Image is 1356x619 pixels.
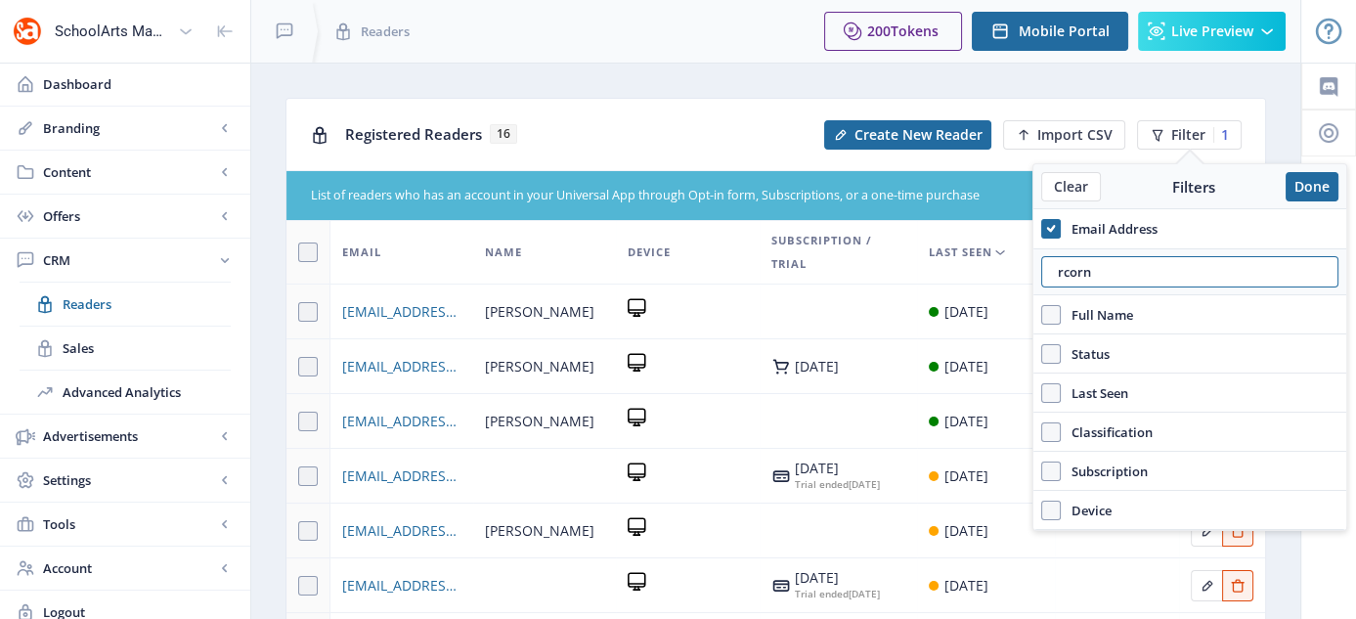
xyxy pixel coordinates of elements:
[795,359,839,375] div: [DATE]
[1191,574,1222,593] a: Edit page
[342,300,461,324] a: [EMAIL_ADDRESS][DOMAIN_NAME]
[1286,172,1338,201] button: Done
[485,410,594,433] span: [PERSON_NAME]
[1019,23,1110,39] span: Mobile Portal
[1222,519,1253,538] a: Edit page
[795,477,849,491] span: Trial ended
[485,355,594,378] span: [PERSON_NAME]
[342,241,381,264] span: Email
[944,355,988,378] div: [DATE]
[1003,120,1125,150] button: Import CSV
[43,206,215,226] span: Offers
[972,12,1128,51] button: Mobile Portal
[1138,12,1286,51] button: Live Preview
[63,382,231,402] span: Advanced Analytics
[55,10,170,53] div: SchoolArts Magazine
[1061,499,1112,522] span: Device
[342,355,461,378] a: [EMAIL_ADDRESS][DOMAIN_NAME]
[43,426,215,446] span: Advertisements
[43,558,215,578] span: Account
[43,250,215,270] span: CRM
[342,464,461,488] a: [EMAIL_ADDRESS][DOMAIN_NAME]
[891,22,939,40] span: Tokens
[944,410,988,433] div: [DATE]
[63,294,231,314] span: Readers
[929,241,992,264] span: Last Seen
[490,124,517,144] span: 16
[342,410,461,433] a: [EMAIL_ADDRESS][DOMAIN_NAME]
[1171,23,1253,39] span: Live Preview
[43,74,235,94] span: Dashboard
[824,120,991,150] button: Create New Reader
[43,514,215,534] span: Tools
[485,300,594,324] span: [PERSON_NAME]
[1191,519,1222,538] a: Edit page
[1041,172,1101,201] button: Clear
[345,124,482,144] span: Registered Readers
[1171,127,1205,143] span: Filter
[311,187,1124,205] div: List of readers who has an account in your Universal App through Opt-in form, Subscriptions, or a...
[20,283,231,326] a: Readers
[944,519,988,543] div: [DATE]
[43,162,215,182] span: Content
[43,118,215,138] span: Branding
[795,586,880,601] div: [DATE]
[342,519,461,543] a: [EMAIL_ADDRESS][DOMAIN_NAME]
[1101,177,1286,197] div: Filters
[43,470,215,490] span: Settings
[361,22,410,41] span: Readers
[485,241,522,264] span: Name
[795,570,880,586] div: [DATE]
[1061,303,1133,327] span: Full Name
[1222,574,1253,593] a: Edit page
[342,574,461,597] a: [EMAIL_ADDRESS][DOMAIN_NAME]
[628,241,671,264] span: Device
[795,461,880,476] div: [DATE]
[20,371,231,414] a: Advanced Analytics
[795,587,849,600] span: Trial ended
[944,574,988,597] div: [DATE]
[1061,381,1128,405] span: Last Seen
[1061,342,1110,366] span: Status
[854,127,983,143] span: Create New Reader
[1213,127,1229,143] div: 1
[20,327,231,370] a: Sales
[812,120,991,150] a: New page
[991,120,1125,150] a: New page
[944,464,988,488] div: [DATE]
[795,476,880,492] div: [DATE]
[1061,420,1153,444] span: Classification
[944,300,988,324] div: [DATE]
[1137,120,1242,150] button: Filter1
[1037,127,1113,143] span: Import CSV
[485,519,594,543] span: [PERSON_NAME]
[12,16,43,47] img: properties.app_icon.png
[771,229,905,276] span: Subscription / Trial
[1061,460,1148,483] span: Subscription
[1061,217,1158,241] span: Email Address
[63,338,231,358] span: Sales
[824,12,962,51] button: 200Tokens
